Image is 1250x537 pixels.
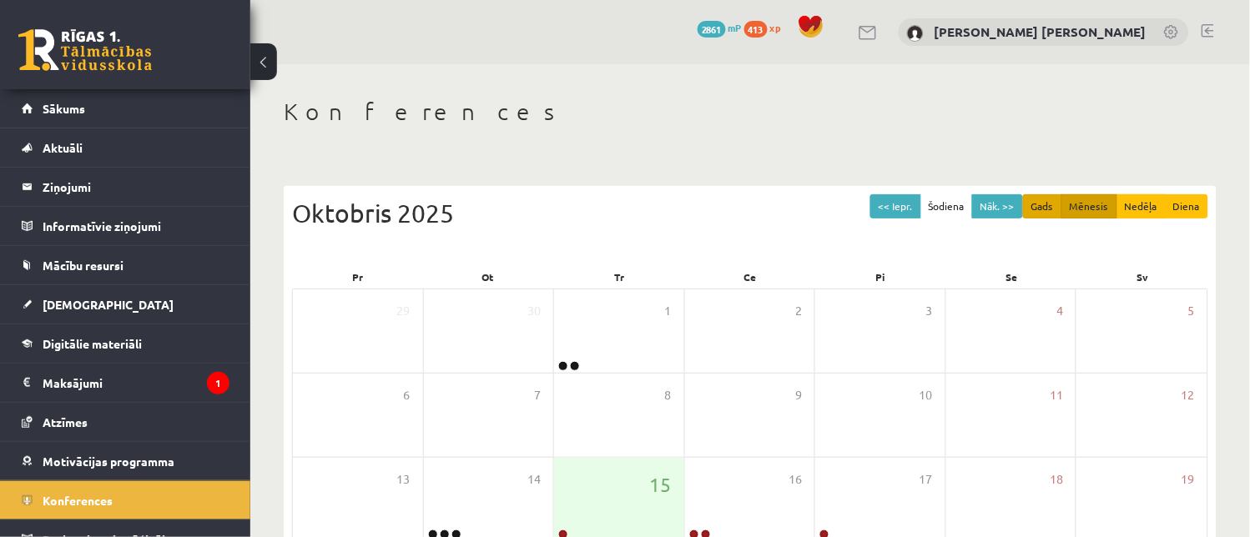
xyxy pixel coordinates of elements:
[744,21,789,34] a: 413 xp
[423,265,554,289] div: Ot
[920,470,933,489] span: 17
[22,481,229,519] a: Konferences
[43,364,229,402] legend: Maksājumi
[1188,302,1195,320] span: 5
[397,302,411,320] span: 29
[43,454,174,469] span: Motivācijas programma
[1023,194,1062,218] button: Gads
[292,265,423,289] div: Pr
[650,470,672,499] span: 15
[1182,386,1195,404] span: 12
[1050,470,1063,489] span: 18
[43,140,83,155] span: Aktuāli
[795,386,802,404] span: 9
[527,302,541,320] span: 30
[946,265,1077,289] div: Se
[292,194,1208,232] div: Oktobris 2025
[972,194,1023,218] button: Nāk. >>
[920,194,973,218] button: Šodiena
[1077,265,1208,289] div: Sv
[22,207,229,245] a: Informatīvie ziņojumi
[1050,386,1063,404] span: 11
[554,265,685,289] div: Tr
[43,493,113,508] span: Konferences
[665,302,672,320] span: 1
[22,246,229,284] a: Mācību resursi
[22,364,229,402] a: Maksājumi1
[1182,470,1195,489] span: 19
[22,89,229,128] a: Sākums
[920,386,933,404] span: 10
[1116,194,1166,218] button: Nedēļa
[789,470,802,489] span: 16
[43,297,174,312] span: [DEMOGRAPHIC_DATA]
[43,336,142,351] span: Digitālie materiāli
[534,386,541,404] span: 7
[870,194,921,218] button: << Iepr.
[935,23,1147,40] a: [PERSON_NAME] [PERSON_NAME]
[43,258,123,273] span: Mācību resursi
[698,21,726,38] span: 2861
[22,403,229,441] a: Atzīmes
[404,386,411,404] span: 6
[1165,194,1208,218] button: Diena
[22,442,229,480] a: Motivācijas programma
[22,128,229,167] a: Aktuāli
[728,21,742,34] span: mP
[397,470,411,489] span: 13
[22,168,229,206] a: Ziņojumi
[284,98,1217,126] h1: Konferences
[527,470,541,489] span: 14
[1061,194,1117,218] button: Mēnesis
[43,414,88,429] span: Atzīmes
[22,324,229,363] a: Digitālie materiāli
[43,207,229,245] legend: Informatīvie ziņojumi
[1056,302,1063,320] span: 4
[685,265,816,289] div: Ce
[770,21,781,34] span: xp
[907,25,924,42] img: Anželika Evartovska
[22,285,229,324] a: [DEMOGRAPHIC_DATA]
[795,302,802,320] span: 2
[18,29,152,71] a: Rīgas 1. Tālmācības vidusskola
[665,386,672,404] span: 8
[43,168,229,206] legend: Ziņojumi
[698,21,742,34] a: 2861 mP
[815,265,946,289] div: Pi
[207,372,229,394] i: 1
[926,302,933,320] span: 3
[744,21,768,38] span: 413
[43,101,85,116] span: Sākums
